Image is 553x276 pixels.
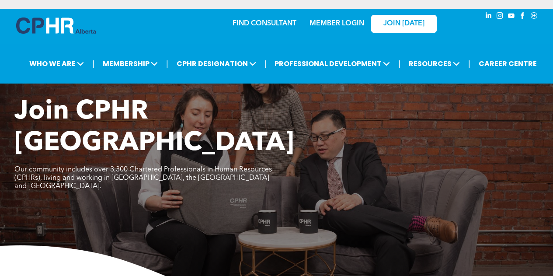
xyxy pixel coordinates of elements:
span: MEMBERSHIP [100,56,160,72]
a: JOIN [DATE] [371,15,437,33]
a: facebook [518,11,528,23]
span: Join CPHR [GEOGRAPHIC_DATA] [14,99,294,157]
span: Our community includes over 3,300 Chartered Professionals in Human Resources (CPHRs), living and ... [14,166,272,190]
a: instagram [495,11,505,23]
img: A blue and white logo for cp alberta [16,17,96,34]
span: CPHR DESIGNATION [174,56,259,72]
a: youtube [507,11,516,23]
a: linkedin [484,11,494,23]
a: MEMBER LOGIN [310,20,364,27]
li: | [92,55,94,73]
span: WHO WE ARE [27,56,87,72]
li: | [468,55,470,73]
li: | [264,55,267,73]
a: FIND CONSULTANT [233,20,296,27]
a: Social network [529,11,539,23]
span: PROFESSIONAL DEVELOPMENT [272,56,393,72]
span: RESOURCES [406,56,463,72]
li: | [166,55,168,73]
span: JOIN [DATE] [383,20,424,28]
li: | [398,55,400,73]
a: CAREER CENTRE [476,56,539,72]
